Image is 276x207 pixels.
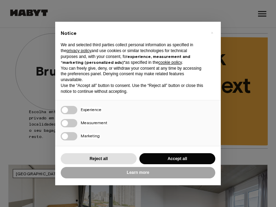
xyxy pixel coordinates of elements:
span: Measurement [81,120,107,126]
button: Accept all [139,153,215,165]
button: Close this notice [206,27,217,38]
a: privacy policy [67,48,91,53]
a: cookie policy [158,60,182,65]
span: × [211,29,213,37]
button: Learn more [61,167,215,178]
p: Use the “Accept all” button to consent. Use the “Reject all” button or close this notice to conti... [61,83,204,95]
p: You can freely give, deny, or withdraw your consent at any time by accessing the preferences pane... [61,66,204,83]
span: Marketing [81,133,100,139]
p: We and selected third parties collect personal information as specified in the and use cookies or... [61,42,204,65]
h2: Notice [61,30,204,37]
span: Experience [81,107,101,113]
strong: experience, measurement and “marketing (personalized ads)” [61,54,190,65]
button: Reject all [61,153,137,165]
